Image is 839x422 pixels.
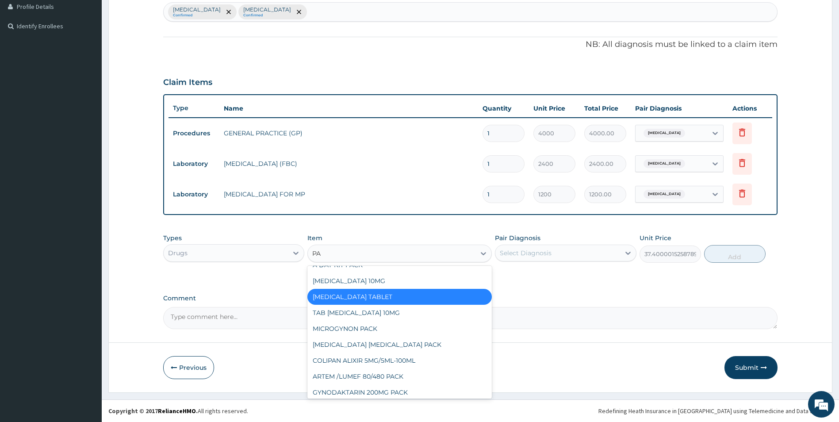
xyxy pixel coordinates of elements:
[46,50,149,61] div: Chat with us now
[168,249,188,257] div: Drugs
[728,100,772,117] th: Actions
[4,242,169,272] textarea: Type your message and hit 'Enter'
[145,4,166,26] div: Minimize live chat window
[307,305,492,321] div: TAB [MEDICAL_DATA] 10MG
[704,245,766,263] button: Add
[724,356,778,379] button: Submit
[243,13,291,18] small: Confirmed
[640,234,671,242] label: Unit Price
[307,321,492,337] div: MICROGYNON PACK
[644,129,685,138] span: [MEDICAL_DATA]
[108,407,198,415] strong: Copyright © 2017 .
[169,100,219,116] th: Type
[163,39,778,50] p: NB: All diagnosis must be linked to a claim item
[225,8,233,16] span: remove selection option
[163,356,214,379] button: Previous
[307,384,492,400] div: GYNODAKTARIN 200MG PACK
[598,407,832,415] div: Redefining Heath Insurance in [GEOGRAPHIC_DATA] using Telemedicine and Data Science!
[295,8,303,16] span: remove selection option
[163,234,182,242] label: Types
[500,249,552,257] div: Select Diagnosis
[173,6,221,13] p: [MEDICAL_DATA]
[169,186,219,203] td: Laboratory
[169,125,219,142] td: Procedures
[163,78,212,88] h3: Claim Items
[163,295,778,302] label: Comment
[307,289,492,305] div: [MEDICAL_DATA] TABLET
[219,185,479,203] td: [MEDICAL_DATA] FOR MP
[219,124,479,142] td: GENERAL PRACTICE (GP)
[219,155,479,173] td: [MEDICAL_DATA] (FBC)
[307,368,492,384] div: ARTEM /LUMEF 80/480 PACK
[51,111,122,201] span: We're online!
[307,337,492,353] div: [MEDICAL_DATA] [MEDICAL_DATA] PACK
[307,234,322,242] label: Item
[243,6,291,13] p: [MEDICAL_DATA]
[529,100,580,117] th: Unit Price
[631,100,728,117] th: Pair Diagnosis
[219,100,479,117] th: Name
[102,399,839,422] footer: All rights reserved.
[580,100,631,117] th: Total Price
[173,13,221,18] small: Confirmed
[478,100,529,117] th: Quantity
[644,190,685,199] span: [MEDICAL_DATA]
[158,407,196,415] a: RelianceHMO
[307,273,492,289] div: [MEDICAL_DATA] 10MG
[307,353,492,368] div: COLIPAN ALIXIR 5MG/5ML-100ML
[16,44,36,66] img: d_794563401_company_1708531726252_794563401
[169,156,219,172] td: Laboratory
[495,234,540,242] label: Pair Diagnosis
[644,159,685,168] span: [MEDICAL_DATA]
